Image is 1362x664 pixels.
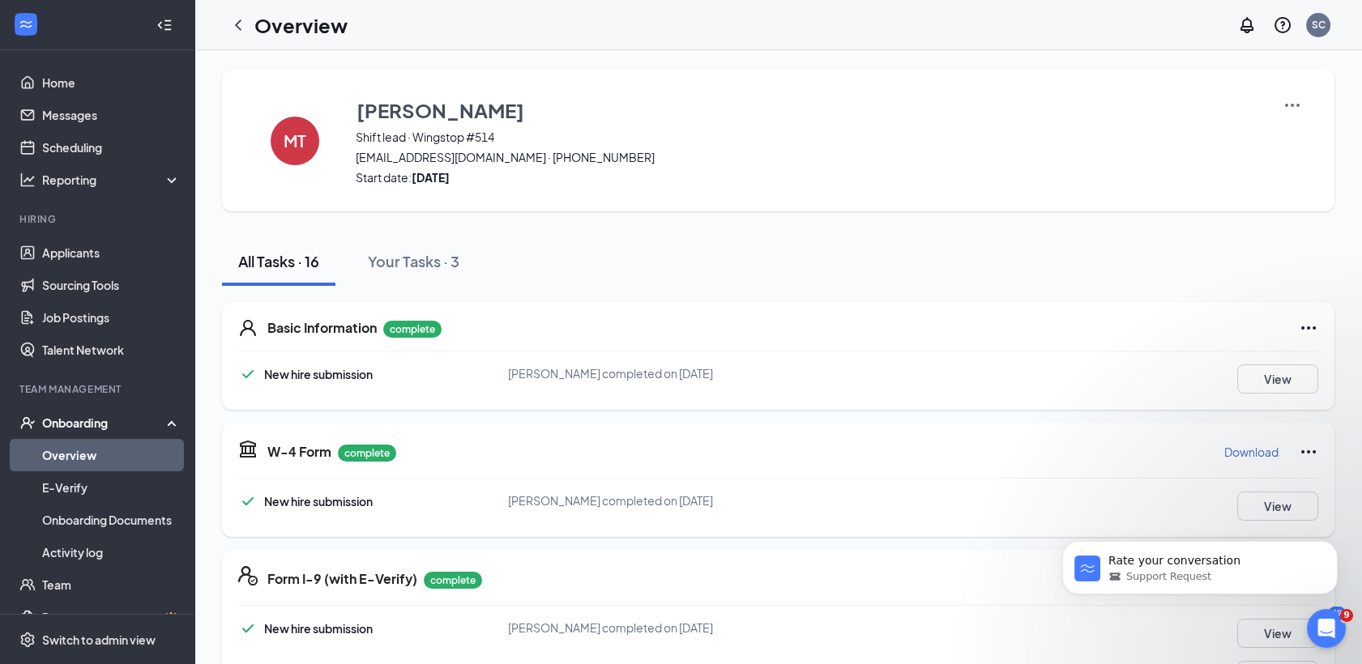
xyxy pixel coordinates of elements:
[1237,15,1257,35] svg: Notifications
[42,269,181,301] a: Sourcing Tools
[368,251,459,271] div: Your Tasks · 3
[356,129,1262,145] span: Shift lead · Wingstop #514
[412,170,450,185] strong: [DATE]
[1299,318,1318,338] svg: Ellipses
[267,570,417,588] h5: Form I-9 (with E-Verify)
[42,568,181,601] a: Team
[238,566,258,585] svg: FormI9EVerifyIcon
[42,236,181,269] a: Applicants
[267,443,331,461] h5: W-4 Form
[42,172,181,188] div: Reporting
[338,445,396,462] p: complete
[42,504,181,536] a: Onboarding Documents
[19,212,177,226] div: Hiring
[1237,364,1318,394] button: View
[254,11,348,39] h1: Overview
[1038,507,1362,620] iframe: Intercom notifications message
[267,319,377,337] h5: Basic Information
[238,492,258,511] svg: Checkmark
[1237,492,1318,521] button: View
[42,471,181,504] a: E-Verify
[264,494,373,509] span: New hire submission
[1312,18,1326,32] div: SC
[238,364,258,384] svg: Checkmark
[383,321,442,338] p: complete
[238,439,258,458] svg: TaxGovernmentIcon
[1224,444,1279,460] p: Download
[42,301,181,334] a: Job Postings
[42,632,156,648] div: Switch to admin view
[264,367,373,381] span: New hire submission
[238,251,319,271] div: All Tasks · 16
[356,169,1262,185] span: Start date:
[18,16,34,32] svg: WorkstreamLogo
[508,493,713,508] span: [PERSON_NAME] completed on [DATE]
[238,318,258,338] svg: User
[357,96,524,124] h3: [PERSON_NAME]
[508,366,713,381] span: [PERSON_NAME] completed on [DATE]
[238,619,258,638] svg: Checkmark
[1307,609,1346,648] iframe: Intercom live chat
[42,66,181,99] a: Home
[424,572,482,589] p: complete
[42,131,181,164] a: Scheduling
[42,334,181,366] a: Talent Network
[19,382,177,396] div: Team Management
[254,96,335,185] button: MT
[1340,609,1353,622] span: 9
[284,135,306,147] h4: MT
[42,601,181,633] a: DocumentsCrown
[42,536,181,568] a: Activity log
[264,621,373,636] span: New hire submission
[19,172,36,188] svg: Analysis
[42,415,167,431] div: Onboarding
[1237,619,1318,648] button: View
[42,439,181,471] a: Overview
[1299,442,1318,462] svg: Ellipses
[228,15,248,35] svg: ChevronLeft
[1283,96,1302,115] img: More Actions
[19,632,36,648] svg: Settings
[156,17,173,33] svg: Collapse
[1223,439,1279,465] button: Download
[508,620,713,635] span: [PERSON_NAME] completed on [DATE]
[1273,15,1292,35] svg: QuestionInfo
[19,415,36,431] svg: UserCheck
[42,99,181,131] a: Messages
[356,149,1262,165] span: [EMAIL_ADDRESS][DOMAIN_NAME] · [PHONE_NUMBER]
[356,96,1262,125] button: [PERSON_NAME]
